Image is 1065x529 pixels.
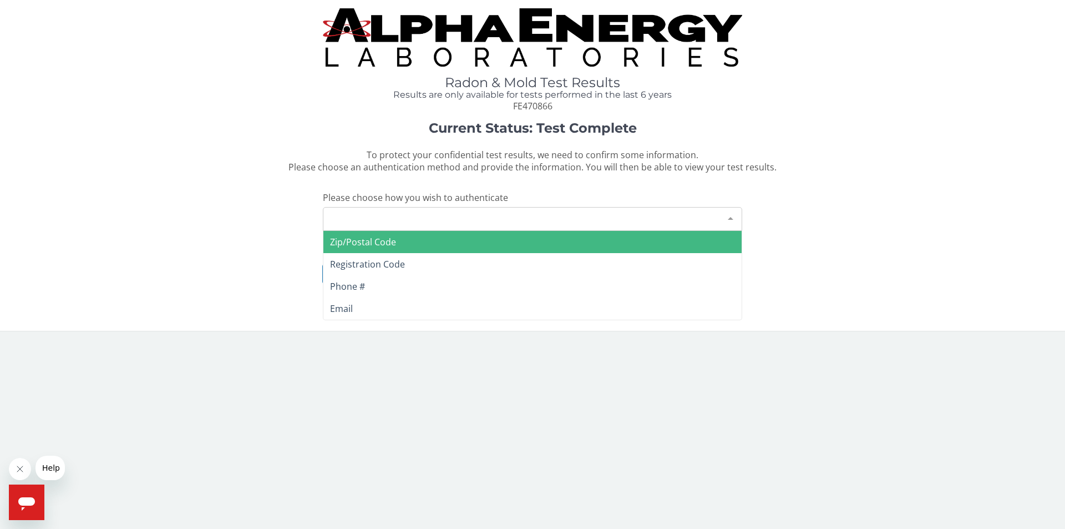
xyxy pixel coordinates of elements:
[323,8,742,67] img: TightCrop.jpg
[9,458,31,480] iframe: Close message
[35,456,65,480] iframe: Message from company
[513,100,552,112] span: FE470866
[330,303,353,315] span: Email
[323,192,508,204] span: Please choose how you wish to authenticate
[330,258,405,270] span: Registration Code
[323,75,742,90] h1: Radon & Mold Test Results
[330,280,365,293] span: Phone #
[322,264,742,284] button: I need help
[9,485,44,520] iframe: Button to launch messaging window
[429,120,637,136] strong: Current Status: Test Complete
[288,149,777,174] span: To protect your confidential test results, we need to confirm some information. Please choose an ...
[330,236,396,248] span: Zip/Postal Code
[323,90,742,100] h4: Results are only available for tests performed in the last 6 years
